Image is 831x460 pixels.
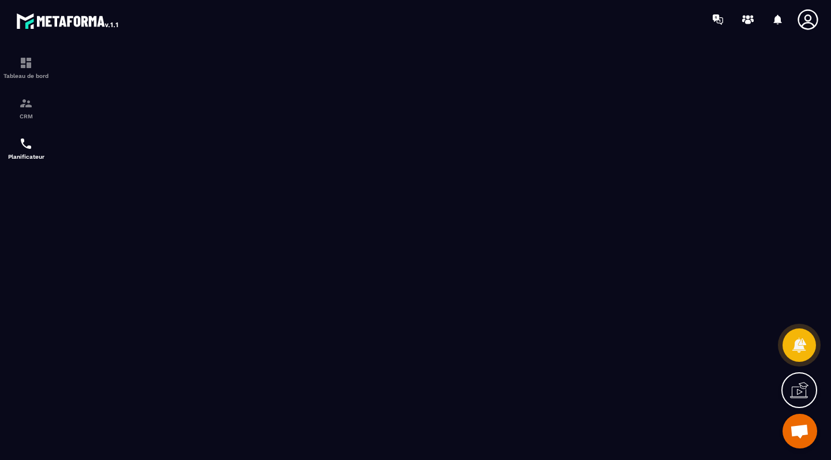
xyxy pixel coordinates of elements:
[3,47,49,88] a: formationformationTableau de bord
[783,414,817,448] a: Ouvrir le chat
[3,128,49,169] a: schedulerschedulerPlanificateur
[19,56,33,70] img: formation
[3,88,49,128] a: formationformationCRM
[16,10,120,31] img: logo
[3,73,49,79] p: Tableau de bord
[19,137,33,151] img: scheduler
[3,113,49,119] p: CRM
[3,154,49,160] p: Planificateur
[19,96,33,110] img: formation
